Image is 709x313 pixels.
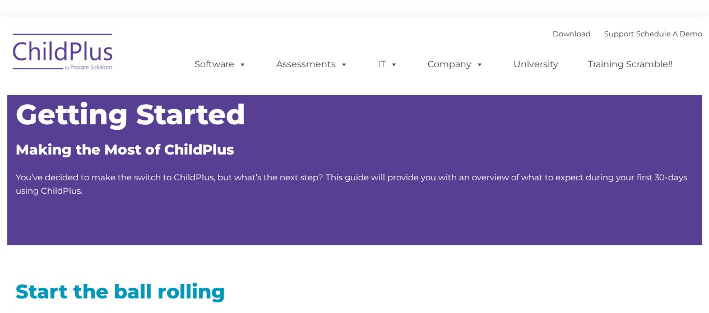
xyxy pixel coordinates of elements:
a: Assessments [265,53,359,76]
span: Making the Most of ChildPlus [16,141,234,158]
a: Software [183,53,258,76]
span: Getting Started [16,97,245,132]
a: Support [604,29,634,38]
img: ChildPlus by Procare Solutions [7,26,119,82]
span: You’ve decided to make the switch to ChildPlus, but what’s the next step? This guide will provide... [16,172,687,196]
a: Company [416,53,495,76]
a: Download [553,29,591,38]
a: University [502,53,569,76]
font: | [553,29,702,38]
a: IT [367,53,409,76]
h2: Start the ball rolling [16,279,346,304]
a: Training Scramble!! [577,53,684,76]
a: Schedule A Demo [636,29,702,38]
